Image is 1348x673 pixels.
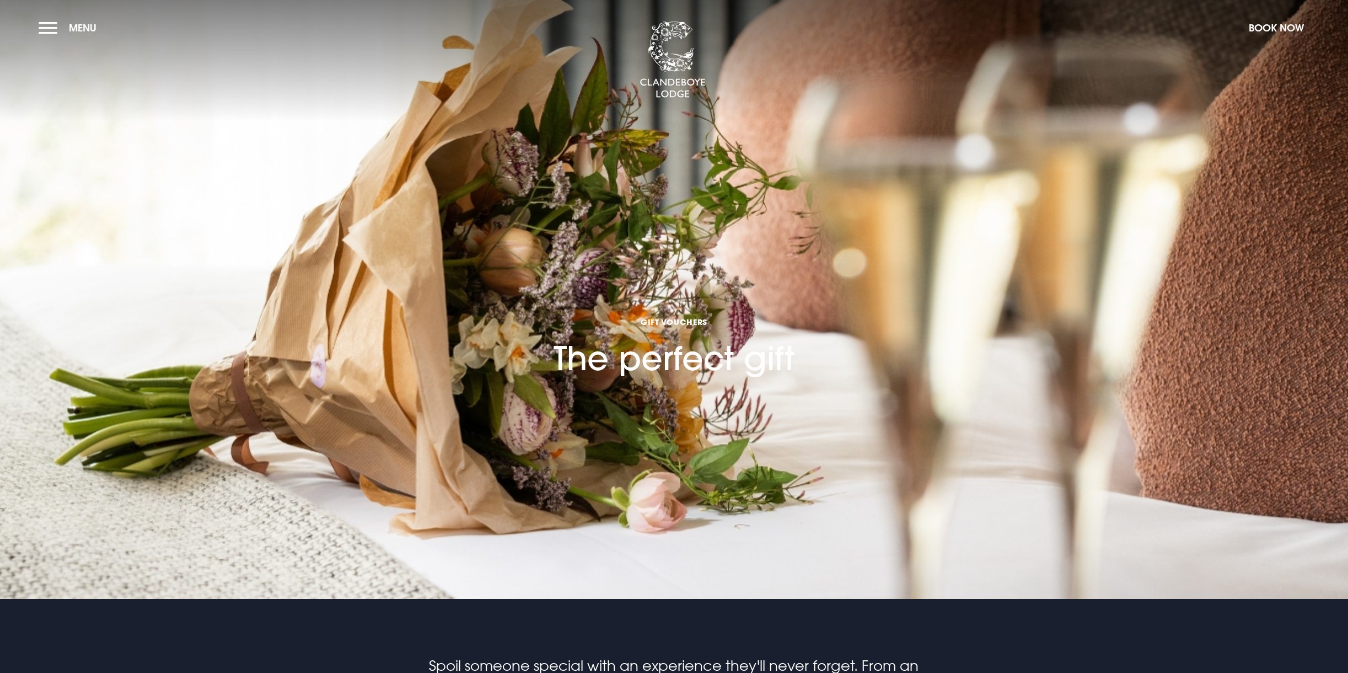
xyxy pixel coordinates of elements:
[1243,16,1309,40] button: Book Now
[39,16,102,40] button: Menu
[640,22,706,99] img: Clandeboye Lodge
[69,22,96,34] span: Menu
[554,317,794,377] h1: The perfect gift
[554,317,794,327] span: GIFT VOUCHERS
